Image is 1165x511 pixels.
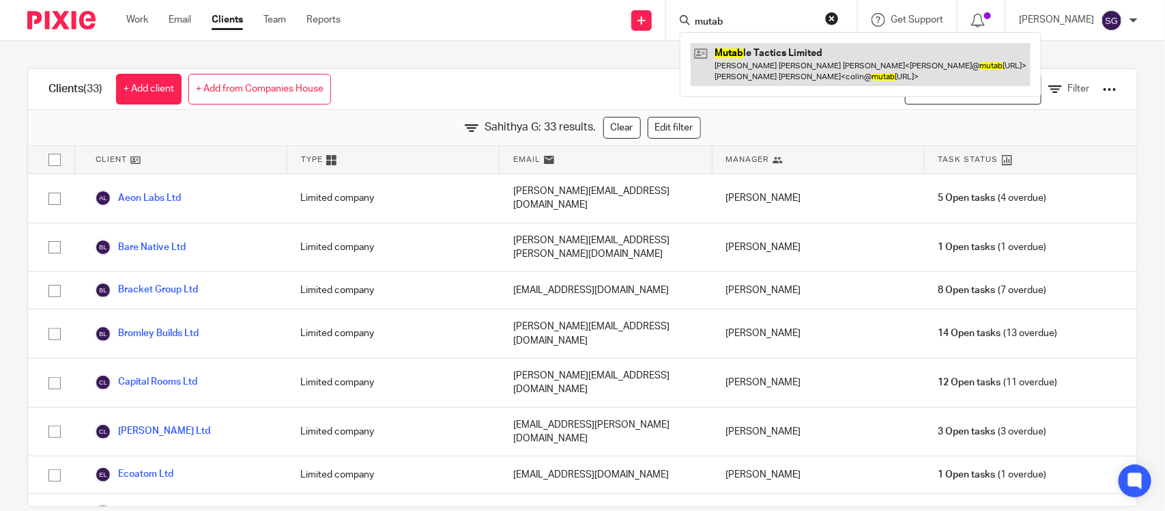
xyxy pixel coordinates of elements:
[938,327,1057,340] span: (13 overdue)
[95,467,111,483] img: svg%3E
[126,13,148,27] a: Work
[95,326,111,342] img: svg%3E
[648,117,701,139] a: Edit filter
[938,425,1046,439] span: (3 overdue)
[95,239,186,255] a: Bare Native Ltd
[712,272,924,309] div: [PERSON_NAME]
[96,154,127,165] span: Client
[95,282,111,299] img: svg%3E
[938,468,996,482] span: 1 Open tasks
[287,272,499,309] div: Limited company
[95,424,111,440] img: svg%3E
[263,13,286,27] a: Team
[938,240,996,254] span: 1 Open tasks
[287,408,499,456] div: Limited company
[301,154,323,165] span: Type
[27,11,96,29] img: Pixie
[938,284,996,297] span: 8 Open tasks
[500,359,712,407] div: [PERSON_NAME][EMAIL_ADDRESS][DOMAIN_NAME]
[712,456,924,493] div: [PERSON_NAME]
[938,376,1057,389] span: (11 overdue)
[485,120,596,135] span: Sahithya G: 33 results.
[938,425,996,439] span: 3 Open tasks
[48,82,102,96] h1: Clients
[1101,10,1123,31] img: svg%3E
[500,456,712,493] div: [EMAIL_ADDRESS][DOMAIN_NAME]
[95,374,111,391] img: svg%3E
[938,240,1046,254] span: (1 overdue)
[95,374,197,391] a: Capital Rooms Ltd
[712,359,924,407] div: [PERSON_NAME]
[42,147,68,173] input: Select all
[712,408,924,456] div: [PERSON_NAME]
[116,74,182,105] a: + Add client
[83,83,102,94] span: (33)
[287,456,499,493] div: Limited company
[306,13,341,27] a: Reports
[212,13,243,27] a: Clients
[938,327,1001,340] span: 14 Open tasks
[287,359,499,407] div: Limited company
[938,284,1046,297] span: (7 overdue)
[1019,13,1094,27] p: [PERSON_NAME]
[693,16,816,29] input: Search
[95,467,173,483] a: Ecoatom Ltd
[287,223,499,272] div: Limited company
[287,174,499,223] div: Limited company
[726,154,769,165] span: Manager
[95,282,198,299] a: Bracket Group Ltd
[712,223,924,272] div: [PERSON_NAME]
[169,13,191,27] a: Email
[938,191,996,205] span: 5 Open tasks
[891,15,943,25] span: Get Support
[500,272,712,309] div: [EMAIL_ADDRESS][DOMAIN_NAME]
[95,239,111,255] img: svg%3E
[513,154,541,165] span: Email
[603,117,641,139] a: Clear
[95,190,111,206] img: svg%3E
[1067,84,1089,94] span: Filter
[287,309,499,358] div: Limited company
[712,174,924,223] div: [PERSON_NAME]
[188,74,331,105] a: + Add from Companies House
[500,174,712,223] div: [PERSON_NAME][EMAIL_ADDRESS][DOMAIN_NAME]
[500,408,712,456] div: [EMAIL_ADDRESS][PERSON_NAME][DOMAIN_NAME]
[938,191,1046,205] span: (4 overdue)
[95,424,210,440] a: [PERSON_NAME] Ltd
[712,309,924,358] div: [PERSON_NAME]
[938,376,1001,389] span: 12 Open tasks
[938,154,998,165] span: Task Status
[938,468,1046,482] span: (1 overdue)
[500,309,712,358] div: [PERSON_NAME][EMAIL_ADDRESS][DOMAIN_NAME]
[95,190,181,206] a: Aeon Labs Ltd
[825,12,839,25] button: Clear
[95,326,199,342] a: Bromley Builds Ltd
[500,223,712,272] div: [PERSON_NAME][EMAIL_ADDRESS][PERSON_NAME][DOMAIN_NAME]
